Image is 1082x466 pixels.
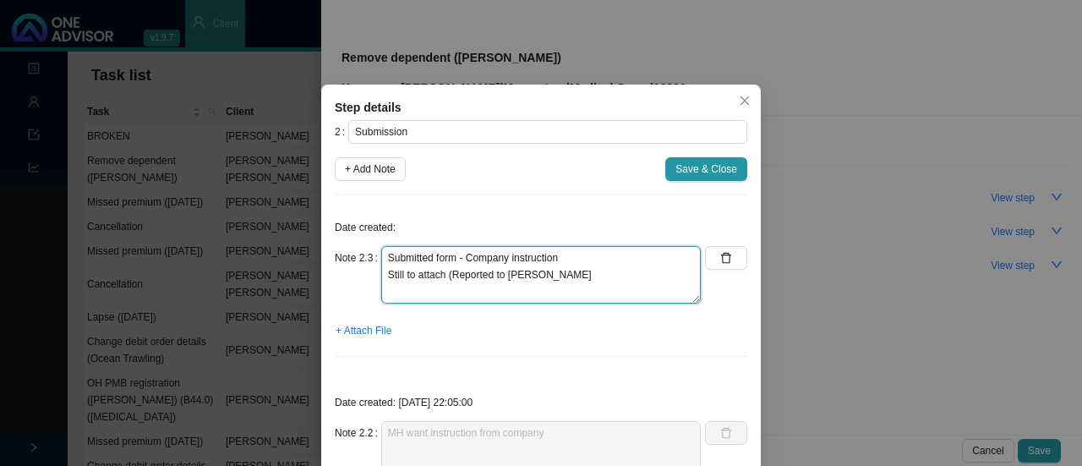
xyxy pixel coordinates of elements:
span: Save & Close [675,161,737,178]
button: + Attach File [335,319,392,343]
label: 2 [335,120,348,144]
span: delete [720,252,732,264]
p: Date created: [DATE] 22:05:00 [335,394,747,411]
label: Note 2.2 [335,421,381,445]
button: + Add Note [335,157,406,181]
span: + Add Note [345,161,396,178]
span: close [739,95,751,107]
textarea: Submitted form - Company instruction Still to attach (Reported to [PERSON_NAME] [381,246,701,304]
button: Close [733,89,757,112]
div: Step details [335,98,747,117]
p: Date created: [335,219,747,236]
button: Save & Close [665,157,747,181]
label: Note 2.3 [335,246,381,270]
span: + Attach File [336,322,391,339]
